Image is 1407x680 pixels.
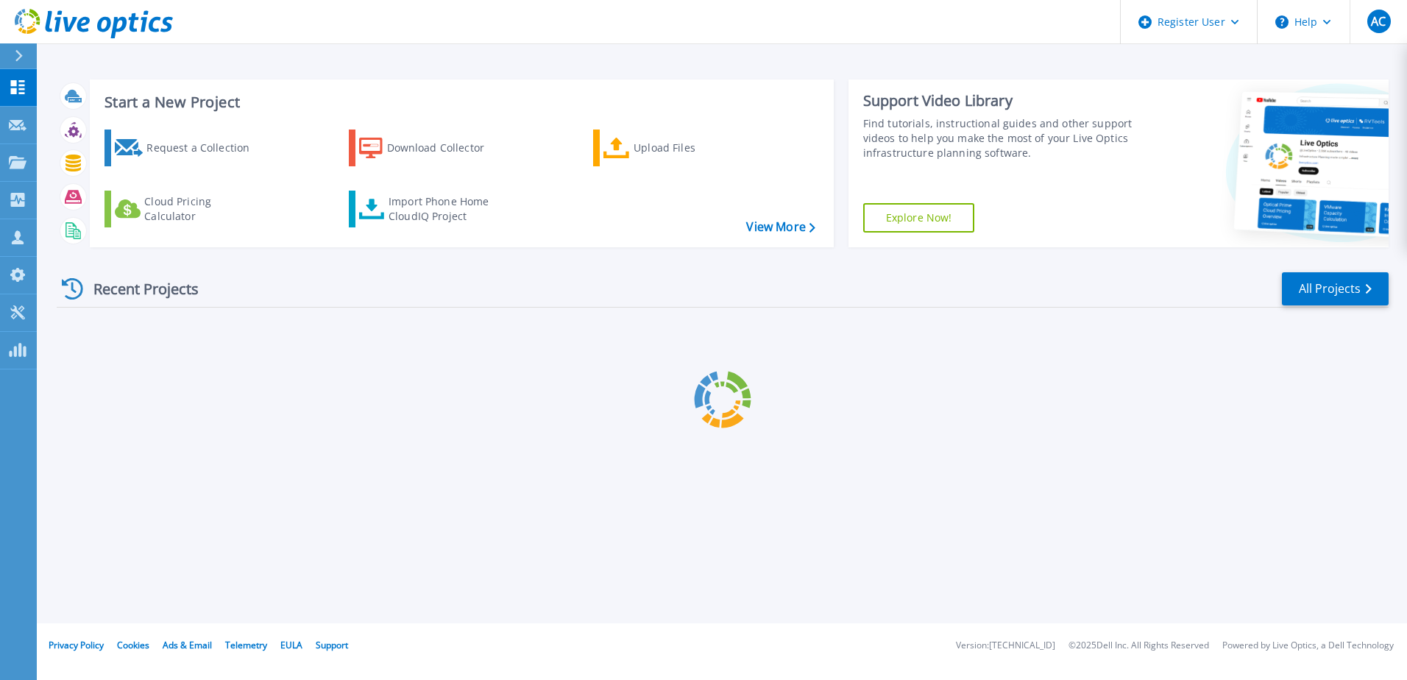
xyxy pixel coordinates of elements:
div: Request a Collection [146,133,264,163]
div: Find tutorials, instructional guides and other support videos to help you make the most of your L... [863,116,1138,160]
a: All Projects [1282,272,1389,305]
a: Upload Files [593,130,757,166]
a: Explore Now! [863,203,975,233]
a: View More [746,220,815,234]
div: Upload Files [634,133,751,163]
li: Version: [TECHNICAL_ID] [956,641,1055,651]
a: Ads & Email [163,639,212,651]
a: Cloud Pricing Calculator [104,191,269,227]
a: EULA [280,639,302,651]
div: Recent Projects [57,271,219,307]
div: Cloud Pricing Calculator [144,194,262,224]
a: Cookies [117,639,149,651]
a: Request a Collection [104,130,269,166]
div: Import Phone Home CloudIQ Project [389,194,503,224]
li: © 2025 Dell Inc. All Rights Reserved [1068,641,1209,651]
h3: Start a New Project [104,94,815,110]
div: Download Collector [387,133,505,163]
div: Support Video Library [863,91,1138,110]
a: Telemetry [225,639,267,651]
a: Support [316,639,348,651]
a: Download Collector [349,130,513,166]
a: Privacy Policy [49,639,104,651]
span: AC [1371,15,1386,27]
li: Powered by Live Optics, a Dell Technology [1222,641,1394,651]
